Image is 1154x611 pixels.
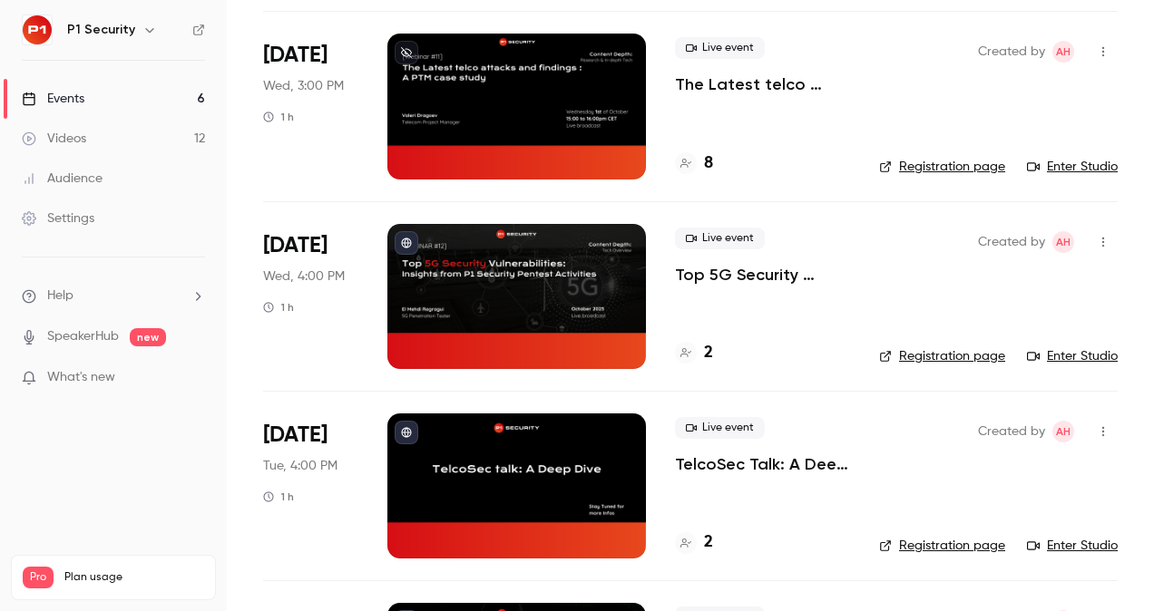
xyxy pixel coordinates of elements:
h4: 2 [704,341,713,365]
span: Amine Hayad [1052,421,1074,442]
span: Live event [675,37,765,59]
span: Wed, 4:00 PM [263,267,345,286]
a: Enter Studio [1027,347,1118,365]
iframe: Noticeable Trigger [183,370,205,386]
a: 8 [675,151,713,176]
a: Enter Studio [1027,158,1118,176]
span: Plan usage [64,570,204,585]
div: Events [22,90,84,108]
span: [DATE] [263,421,328,450]
a: Registration page [879,347,1005,365]
a: The Latest telco attacks and findings : A PTM case study [675,73,850,95]
a: TelcoSec Talk: A Deep Dive [675,453,850,475]
div: 1 h [263,110,294,124]
span: Created by [978,231,1045,253]
div: Nov 11 Tue, 4:00 PM (Europe/Paris) [263,413,358,558]
h4: 8 [704,151,713,176]
div: Settings [22,209,94,228]
h6: P1 Security [67,21,135,39]
div: 1 h [263,490,294,504]
a: Top 5G Security Vulnerabilities: Insights from P1 Security Pentest Activities [675,264,850,286]
span: Amine Hayad [1052,41,1074,63]
span: AH [1056,41,1071,63]
div: Audience [22,170,103,188]
h4: 2 [704,530,713,555]
img: P1 Security [23,15,52,44]
div: Oct 22 Wed, 4:00 PM (Europe/Paris) [263,224,358,369]
span: Pro [23,567,54,588]
span: Live event [675,228,765,249]
div: Videos [22,130,86,148]
span: Amine Hayad [1052,231,1074,253]
div: 1 h [263,300,294,315]
span: AH [1056,421,1071,442]
li: help-dropdown-opener [22,286,205,305]
span: AH [1056,231,1071,253]
a: Registration page [879,158,1005,176]
span: Created by [978,421,1045,442]
a: SpeakerHub [47,327,119,346]
a: Enter Studio [1027,537,1118,555]
span: Wed, 3:00 PM [263,77,344,95]
span: Tue, 4:00 PM [263,457,337,475]
span: [DATE] [263,231,328,260]
span: new [130,328,166,346]
div: Oct 1 Wed, 3:00 PM (Europe/Paris) [263,34,358,179]
span: Help [47,286,73,305]
a: 2 [675,530,713,555]
span: What's new [47,368,115,387]
a: Registration page [879,537,1005,555]
a: 2 [675,341,713,365]
span: [DATE] [263,41,328,70]
span: Live event [675,417,765,439]
span: Created by [978,41,1045,63]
